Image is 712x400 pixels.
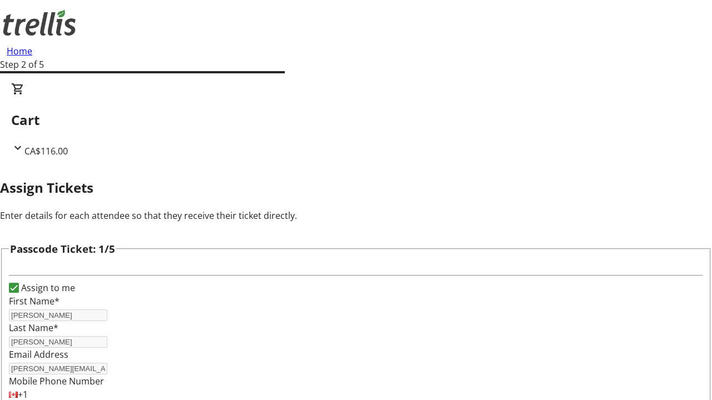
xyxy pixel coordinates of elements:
[11,82,701,158] div: CartCA$116.00
[9,295,60,307] label: First Name*
[11,110,701,130] h2: Cart
[9,348,68,361] label: Email Address
[19,281,75,294] label: Assign to me
[9,322,58,334] label: Last Name*
[10,241,115,257] h3: Passcode Ticket: 1/5
[24,145,68,157] span: CA$116.00
[9,375,104,387] label: Mobile Phone Number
